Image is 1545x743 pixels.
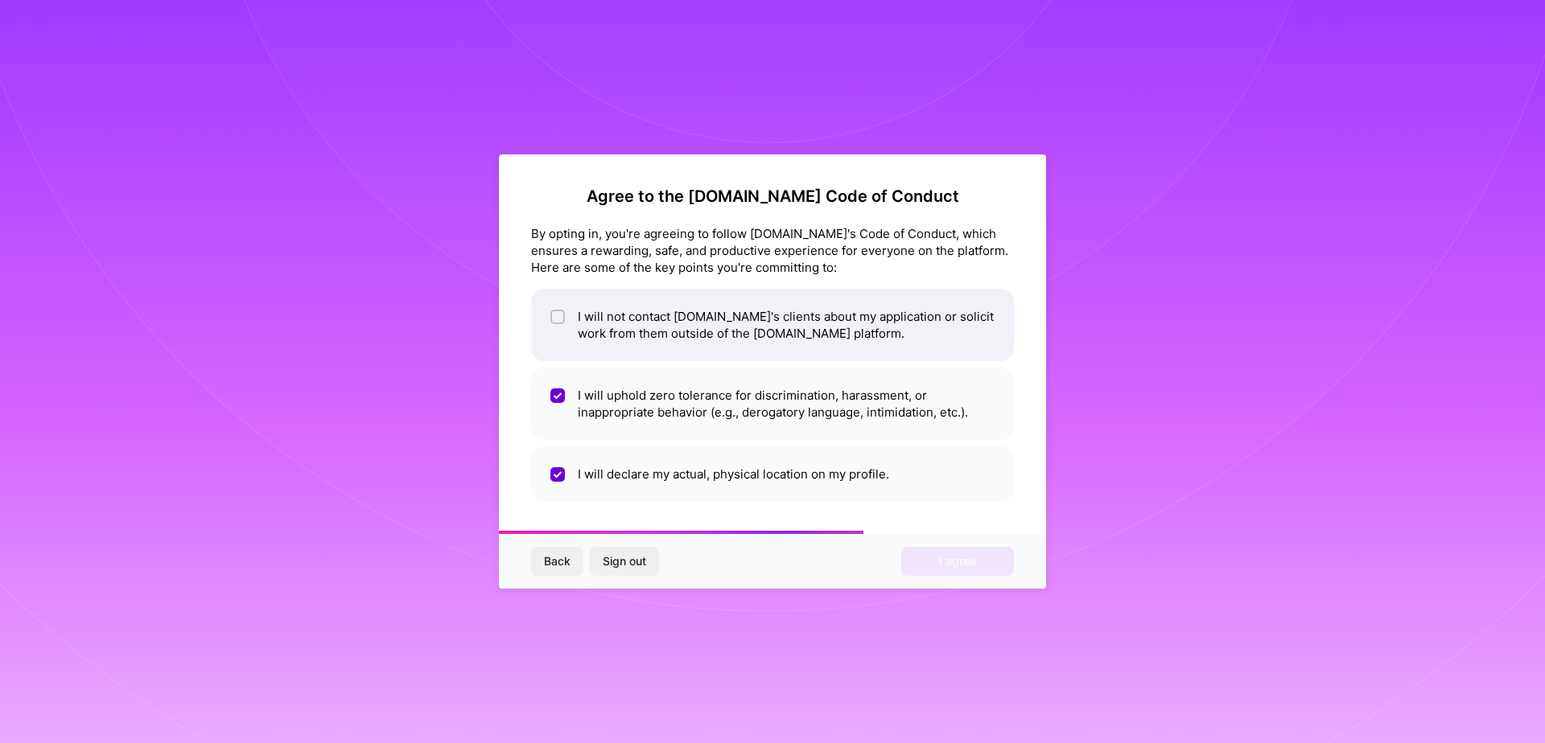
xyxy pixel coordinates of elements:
[531,367,1014,440] li: I will uphold zero tolerance for discrimination, harassment, or inappropriate behavior (e.g., der...
[531,187,1014,206] h2: Agree to the [DOMAIN_NAME] Code of Conduct
[531,225,1014,276] div: By opting in, you're agreeing to follow [DOMAIN_NAME]'s Code of Conduct, which ensures a rewardin...
[544,553,571,569] span: Back
[603,553,646,569] span: Sign out
[590,547,659,576] button: Sign out
[531,547,583,576] button: Back
[531,289,1014,361] li: I will not contact [DOMAIN_NAME]'s clients about my application or solicit work from them outside...
[531,446,1014,502] li: I will declare my actual, physical location on my profile.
